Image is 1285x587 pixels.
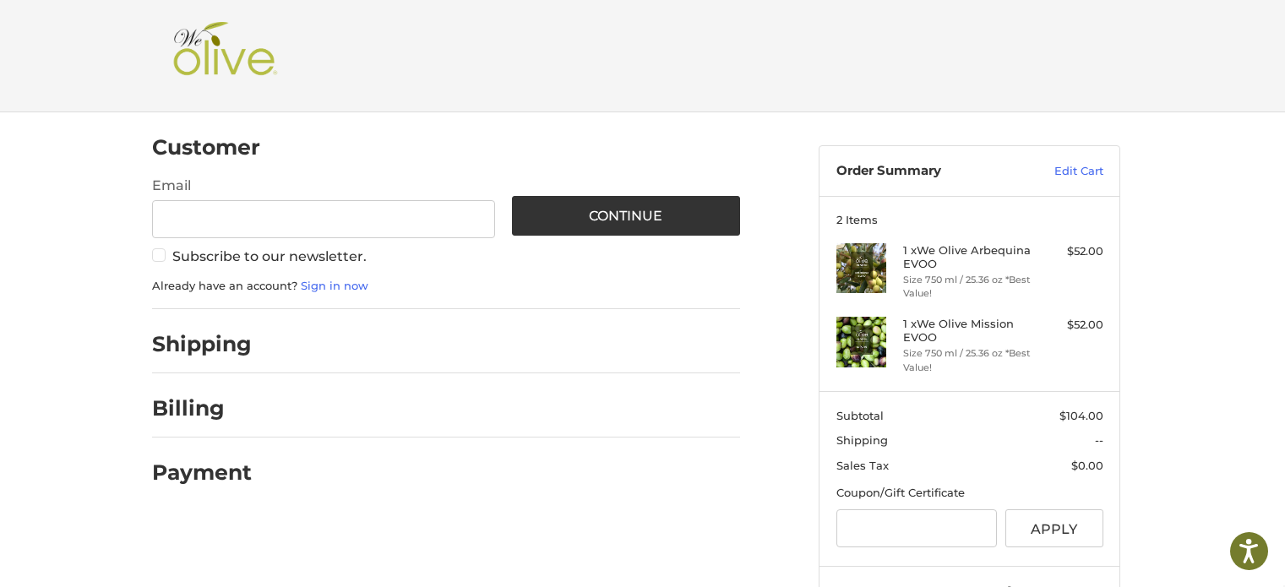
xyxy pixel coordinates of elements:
[903,273,1032,301] li: Size 750 ml / 25.36 oz *Best Value!
[1059,409,1103,422] span: $104.00
[1071,459,1103,472] span: $0.00
[836,433,888,447] span: Shipping
[152,331,252,357] h2: Shipping
[169,22,282,90] img: Shop We Olive
[903,243,1032,271] h4: 1 x We Olive Arbequina EVOO
[836,485,1103,502] div: Coupon/Gift Certificate
[512,196,741,236] button: Continue
[1018,163,1103,180] a: Edit Cart
[1005,509,1103,547] button: Apply
[903,346,1032,374] li: Size 750 ml / 25.36 oz *Best Value!
[152,395,251,421] h2: Billing
[836,509,998,547] input: Gift Certificate or Coupon Code
[301,279,368,292] a: Sign in now
[152,134,260,160] h2: Customer
[836,459,889,472] span: Sales Tax
[836,163,1018,180] h3: Order Summary
[1037,243,1103,260] div: $52.00
[836,213,1103,226] h3: 2 Items
[172,248,367,264] span: Subscribe to our newsletter.
[1095,433,1103,447] span: --
[152,176,495,196] label: Email
[903,317,1032,345] h4: 1 x We Olive Mission EVOO
[1037,317,1103,334] div: $52.00
[152,459,252,486] h2: Payment
[836,409,884,422] span: Subtotal
[152,278,740,295] p: Already have an account?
